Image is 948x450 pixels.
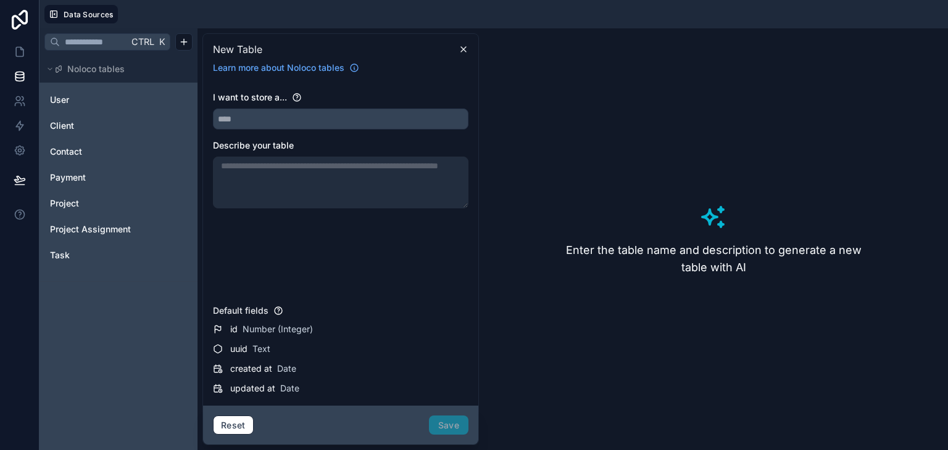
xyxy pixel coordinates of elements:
span: Project Assignment [50,223,131,235]
a: Payment [50,171,150,184]
a: Task [50,249,150,261]
span: Learn more about Noloco tables [213,62,344,74]
button: Noloco tables [44,60,185,78]
span: updated at [230,382,275,395]
div: Project Assignment [44,219,193,239]
div: Task [44,245,193,265]
div: Contact [44,142,193,162]
span: Client [50,120,74,132]
div: User [44,90,193,110]
a: Project [50,197,150,210]
span: User [50,94,69,106]
span: id [230,323,238,335]
span: Contact [50,145,82,158]
span: New Table [213,42,262,57]
span: Number (Integer) [243,323,313,335]
span: K [157,38,166,46]
span: created at [230,362,272,375]
span: Payment [50,171,86,184]
span: uuid [230,343,247,355]
span: Default fields [213,305,268,316]
h3: Enter the table name and description to generate a new table with AI [563,242,864,276]
span: Date [277,362,296,375]
span: Data Sources [64,10,114,19]
span: I want to store a... [213,92,287,102]
span: Ctrl [130,34,156,49]
span: Project [50,197,79,210]
div: Project [44,194,193,213]
span: Noloco tables [67,63,125,75]
button: Reset [213,415,254,435]
div: Client [44,116,193,136]
span: Describe your table [213,140,294,150]
span: Text [252,343,270,355]
a: User [50,94,150,106]
a: Learn more about Noloco tables [208,62,364,74]
a: Contact [50,145,150,158]
a: Project Assignment [50,223,150,235]
button: Data Sources [44,5,118,23]
div: Payment [44,168,193,187]
a: Client [50,120,150,132]
span: Date [280,382,299,395]
span: Task [50,249,70,261]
